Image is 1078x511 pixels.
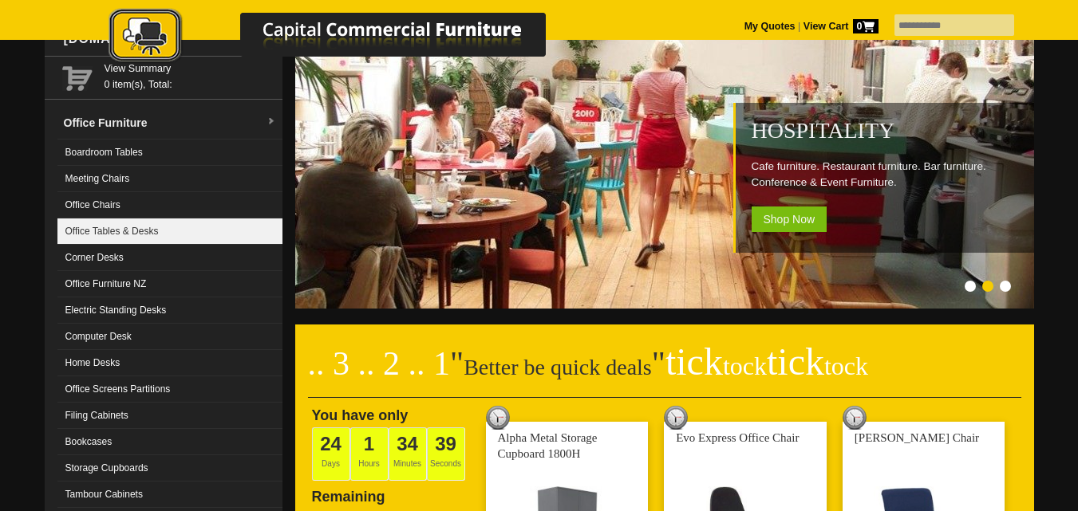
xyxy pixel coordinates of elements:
strong: View Cart [804,21,879,32]
a: Computer Desk [57,324,282,350]
h2: Hospitality [752,119,1026,143]
a: Office Furnituredropdown [57,107,282,140]
a: Home Desks [57,350,282,376]
a: Tambour Cabinets [57,482,282,508]
span: tock [824,352,868,380]
span: Minutes [389,427,427,481]
a: Filing Cabinets [57,403,282,429]
span: You have only [312,407,409,423]
a: Bookcases [57,429,282,455]
a: Office Chairs [57,192,282,218]
img: tick tock deal clock [486,406,510,430]
span: .. 3 .. 2 .. 1 [308,345,451,382]
a: Corner Desks [57,245,282,271]
img: tick tock deal clock [664,406,688,430]
a: Capital Commercial Furniture Logo [65,8,623,71]
a: Storage Cupboards [57,455,282,482]
span: 1 [364,433,374,454]
p: Cafe furniture. Restaurant furniture. Bar furniture. Conference & Event Furniture. [752,159,1026,191]
span: " [450,345,464,382]
img: Capital Commercial Furniture Logo [65,8,623,66]
li: Page dot 2 [982,281,993,292]
span: Days [312,427,350,481]
li: Page dot 1 [965,281,976,292]
span: tock [723,352,767,380]
img: dropdown [267,117,276,127]
span: Seconds [427,427,465,481]
img: Hospitality [295,31,1037,309]
span: 39 [435,433,456,454]
a: Meeting Chairs [57,166,282,192]
a: My Quotes [744,21,796,32]
a: Office Furniture NZ [57,271,282,297]
a: View Cart0 [800,21,878,32]
span: tick tick [665,340,868,383]
a: Boardroom Tables [57,140,282,166]
span: 24 [320,433,342,454]
a: Electric Standing Desks [57,297,282,324]
span: Remaining [312,482,385,505]
h2: Better be quick deals [308,350,1021,398]
a: Office Tables & Desks [57,218,282,245]
span: Shop Now [752,206,827,232]
span: " [652,345,868,382]
span: 0 [853,19,879,33]
a: Office Screens Partitions [57,376,282,403]
a: Hospitality Cafe furniture. Restaurant furniture. Bar furniture. Conference & Event Furniture. Sh... [295,300,1037,311]
span: Hours [350,427,389,481]
li: Page dot 3 [1000,281,1011,292]
img: tick tock deal clock [843,406,867,430]
span: 34 [397,433,418,454]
